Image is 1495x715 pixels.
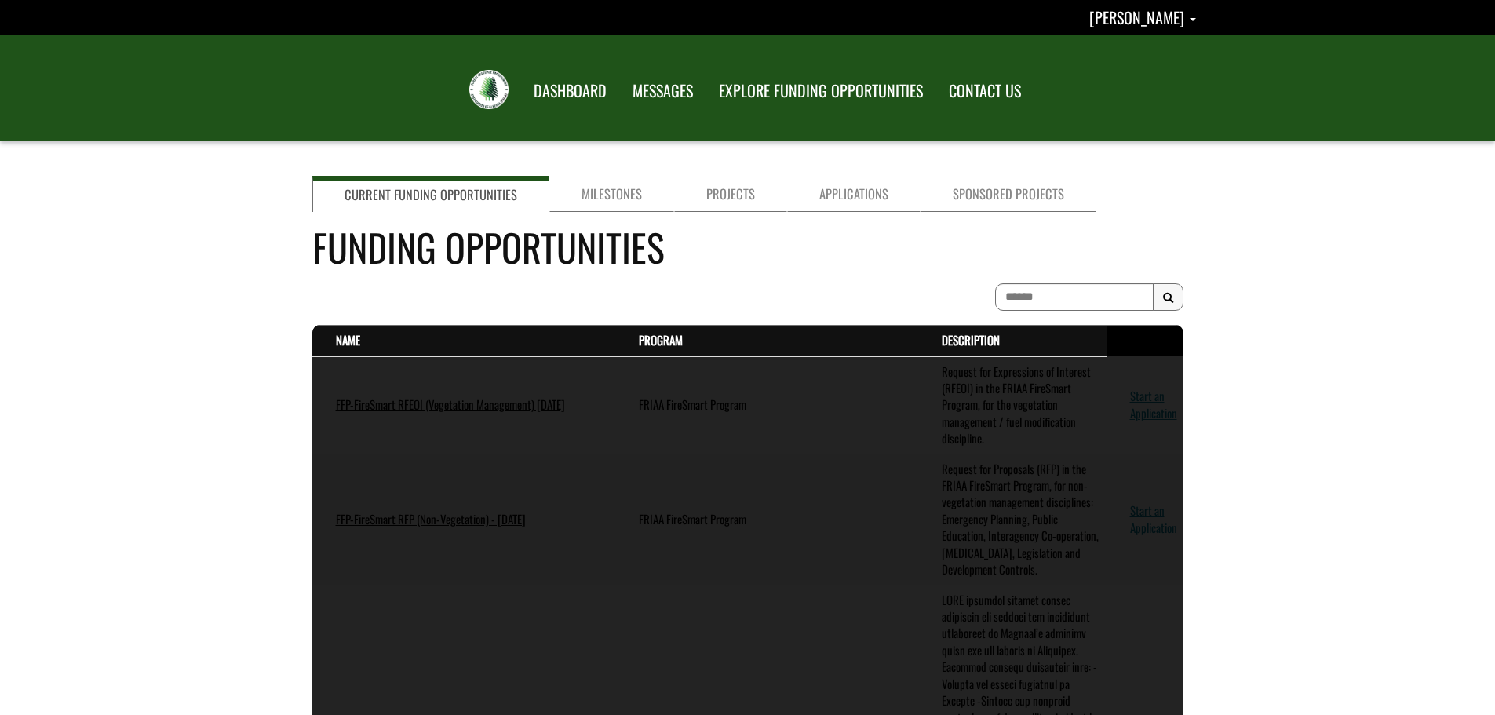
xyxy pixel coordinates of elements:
a: CONTACT US [937,71,1033,111]
a: EXPLORE FUNDING OPPORTUNITIES [707,71,935,111]
button: Search Results [1153,283,1183,312]
td: Request for Expressions of Interest (RFEOI) in the FRIAA FireSmart Program, for the vegetation ma... [918,356,1107,454]
td: FFP-FireSmart RFEOI (Vegetation Management) July 2025 [312,356,615,454]
h4: Funding Opportunities [312,219,1183,275]
a: Description [942,331,1000,348]
a: Milestones [549,176,674,212]
a: Name [336,331,360,348]
a: MESSAGES [621,71,705,111]
td: FRIAA FireSmart Program [615,356,918,454]
a: DASHBOARD [522,71,618,111]
a: Current Funding Opportunities [312,176,549,212]
td: FRIAA FireSmart Program [615,454,918,585]
td: FFP-FireSmart RFP (Non-Vegetation) - July 2025 [312,454,615,585]
a: Applications [787,176,921,212]
a: Start an Application [1130,387,1177,421]
nav: Main Navigation [520,67,1033,111]
a: FFP-FireSmart RFP (Non-Vegetation) - [DATE] [336,510,526,527]
td: Request for Proposals (RFP) in the FRIAA FireSmart Program, for non-vegetation management discipl... [918,454,1107,585]
a: Projects [674,176,787,212]
a: Sponsored Projects [921,176,1096,212]
a: FFP-FireSmart RFEOI (Vegetation Management) [DATE] [336,396,565,413]
img: FRIAA Submissions Portal [469,70,509,109]
a: Ian Kwantes [1089,5,1196,29]
span: [PERSON_NAME] [1089,5,1184,29]
a: Program [639,331,683,348]
a: Start an Application [1130,502,1177,535]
